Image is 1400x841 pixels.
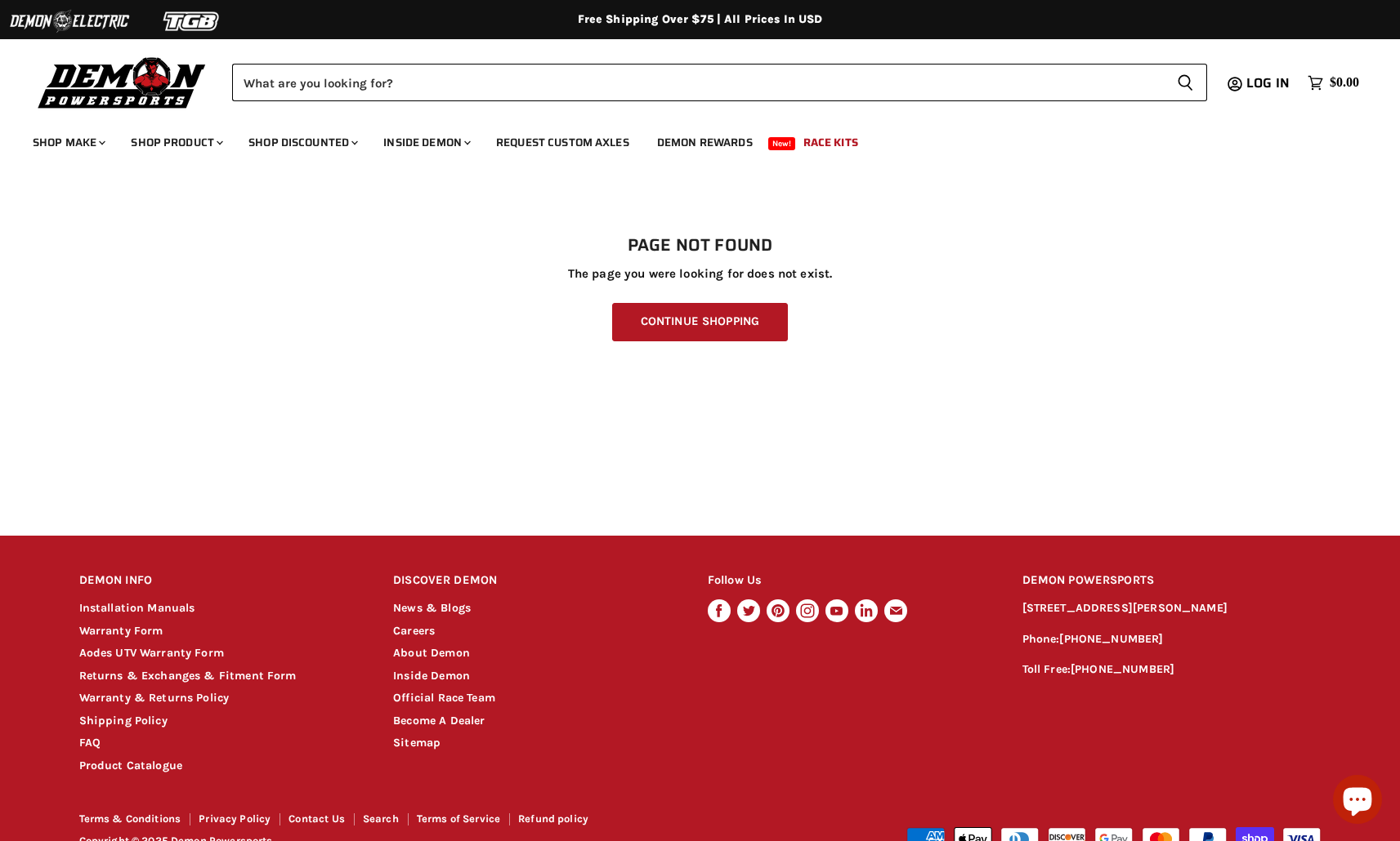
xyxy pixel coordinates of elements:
[8,6,131,37] img: Demon Electric Logo 2
[199,812,271,825] a: Privacy Policy
[1330,75,1359,91] span: $0.00
[79,646,224,660] a: Aodes UTV Warranty Form
[708,562,991,600] h2: Follow Us
[79,669,297,683] a: Returns & Exchanges & Fitment Form
[363,812,399,825] a: Search
[1164,64,1207,101] button: Search
[417,812,500,825] a: Terms of Service
[484,126,642,159] a: Request Custom Axles
[768,137,796,150] span: New!
[79,624,163,638] a: Warranty Form
[20,126,115,159] a: Shop Make
[1328,775,1387,828] inbox-online-store-chat: Shopify online store chat
[288,812,345,825] a: Contact Us
[79,691,230,705] a: Warranty & Returns Policy
[47,12,1354,27] div: Free Shipping Over $75 | All Prices In USD
[1022,630,1322,649] p: Phone:
[393,562,677,600] h2: DISCOVER DEMON
[79,736,101,750] a: FAQ
[393,714,485,728] a: Become A Dealer
[393,646,470,660] a: About Demon
[232,64,1207,101] form: Product
[1239,76,1299,91] a: Log in
[1299,71,1367,95] a: $0.00
[393,624,435,638] a: Careers
[1059,632,1163,646] a: [PHONE_NUMBER]
[119,126,233,159] a: Shop Product
[1071,662,1174,676] a: [PHONE_NUMBER]
[79,562,363,600] h2: DEMON INFO
[1022,562,1322,600] h2: DEMON POWERSPORTS
[79,267,1322,281] p: The page you were looking for does not exist.
[1246,73,1290,93] span: Log in
[645,126,765,159] a: Demon Rewards
[791,126,870,159] a: Race Kits
[236,126,368,159] a: Shop Discounted
[518,812,588,825] a: Refund policy
[20,119,1355,159] ul: Main menu
[131,6,253,37] img: TGB Logo 2
[371,126,481,159] a: Inside Demon
[232,64,1164,101] input: Search
[79,812,181,825] a: Terms & Conditions
[1022,661,1322,679] p: Toll Free:
[393,601,471,615] a: News & Blogs
[393,691,495,705] a: Official Race Team
[393,669,470,683] a: Inside Demon
[79,759,183,772] a: Product Catalogue
[1022,599,1322,618] p: [STREET_ADDRESS][PERSON_NAME]
[33,53,212,111] img: Demon Powersports
[612,303,788,341] a: Continue Shopping
[79,601,195,615] a: Installation Manuals
[79,236,1322,256] h1: Page not found
[79,714,168,728] a: Shipping Policy
[393,736,441,750] a: Sitemap
[79,813,702,830] nav: Footer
